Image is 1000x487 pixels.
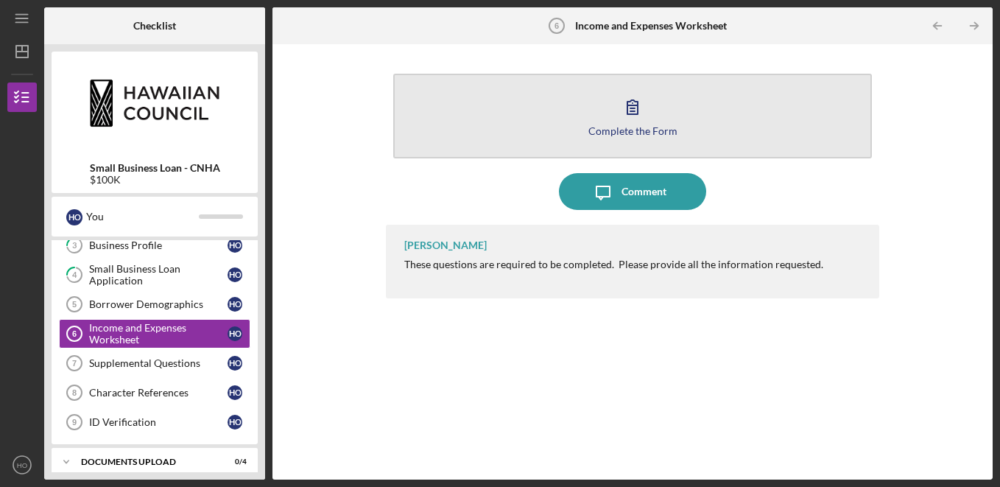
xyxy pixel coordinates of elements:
[59,319,250,348] a: 6Income and Expenses WorksheetHO
[59,407,250,437] a: 9ID VerificationHO
[89,263,228,287] div: Small Business Loan Application
[17,461,27,469] text: HO
[66,209,82,225] div: H O
[89,298,228,310] div: Borrower Demographics
[89,357,228,369] div: Supplemental Questions
[228,267,242,282] div: H O
[86,204,199,229] div: You
[89,387,228,399] div: Character References
[228,415,242,430] div: H O
[89,416,228,428] div: ID Verification
[72,241,77,250] tspan: 3
[72,300,77,309] tspan: 5
[81,458,210,466] div: DOCUMENTS UPLOAD
[72,270,77,280] tspan: 4
[72,359,77,368] tspan: 7
[220,458,247,466] div: 0 / 4
[90,174,220,186] div: $100K
[133,20,176,32] b: Checklist
[52,59,258,147] img: Product logo
[622,173,666,210] div: Comment
[90,162,220,174] b: Small Business Loan - CNHA
[404,239,487,251] div: [PERSON_NAME]
[59,348,250,378] a: 7Supplemental QuestionsHO
[59,378,250,407] a: 8Character ReferencesHO
[72,418,77,427] tspan: 9
[575,20,727,32] b: Income and Expenses Worksheet
[72,329,77,338] tspan: 6
[228,297,242,312] div: H O
[7,450,37,480] button: HO
[59,290,250,319] a: 5Borrower DemographicsHO
[59,231,250,260] a: 3Business ProfileHO
[588,125,677,136] div: Complete the Form
[72,388,77,397] tspan: 8
[404,259,823,270] div: These questions are required to be completed. Please provide all the information requested.
[559,173,706,210] button: Comment
[228,326,242,341] div: H O
[89,239,228,251] div: Business Profile
[228,238,242,253] div: H O
[554,21,559,30] tspan: 6
[393,74,873,158] button: Complete the Form
[59,260,250,290] a: 4Small Business Loan ApplicationHO
[89,322,228,346] div: Income and Expenses Worksheet
[228,356,242,371] div: H O
[228,385,242,400] div: H O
